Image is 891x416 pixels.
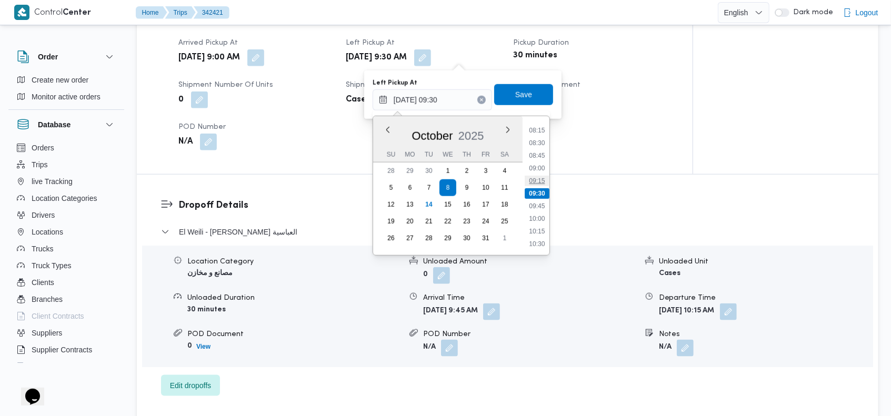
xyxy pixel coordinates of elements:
[383,213,399,230] div: day-19
[477,213,494,230] div: day-24
[458,147,475,162] div: Th
[383,196,399,213] div: day-12
[178,198,855,212] h3: Dropoff Details
[423,329,637,340] div: POD Number
[477,230,494,247] div: day-31
[13,274,120,291] button: Clients
[439,196,456,213] div: day-15
[13,257,120,274] button: Truck Types
[496,230,513,247] div: day-1
[525,188,549,199] li: 09:30
[32,209,55,221] span: Drivers
[477,147,494,162] div: Fr
[13,358,120,375] button: Devices
[856,6,878,19] span: Logout
[423,256,637,267] div: Unloaded Amount
[659,270,681,277] b: Cases
[383,147,399,162] div: Su
[515,88,532,101] span: Save
[13,139,120,156] button: Orders
[525,150,549,161] li: 08:45
[178,136,193,148] b: N/A
[192,340,215,353] button: View
[346,52,407,64] b: [DATE] 9:30 AM
[402,179,418,196] div: day-6
[659,329,873,340] div: Notes
[789,8,834,17] span: Dark mode
[32,242,53,255] span: Trucks
[384,126,392,134] button: Previous Month
[13,207,120,224] button: Drivers
[346,94,371,106] b: Cases
[136,6,167,19] button: Home
[161,226,855,238] button: El Weili - [PERSON_NAME] العباسية
[525,214,549,224] li: 10:00
[659,256,873,267] div: Unloaded Unit
[496,196,513,213] div: day-18
[178,94,184,106] b: 0
[32,74,88,86] span: Create new order
[477,163,494,179] div: day-3
[32,90,101,103] span: Monitor active orders
[13,224,120,240] button: Locations
[13,240,120,257] button: Trucks
[421,147,437,162] div: Tu
[373,79,417,87] label: Left Pickup At
[14,5,29,20] img: X8yXhbKr1z7QwAAAABJRU5ErkJggg==
[383,163,399,179] div: day-28
[32,192,97,205] span: Location Categories
[423,271,428,278] b: 0
[32,360,58,373] span: Devices
[458,163,475,179] div: day-2
[187,306,226,313] b: 30 minutes
[32,310,84,322] span: Client Contracts
[458,230,475,247] div: day-30
[525,201,549,211] li: 09:45
[170,379,211,392] span: Edit dropoffs
[839,2,883,23] button: Logout
[402,213,418,230] div: day-20
[458,196,475,213] div: day-16
[142,246,873,367] div: El Weili - [PERSON_NAME] العباسية
[161,375,220,396] button: Edit dropoffs
[178,82,273,88] span: Shipment Number of Units
[11,374,44,405] iframe: chat widget
[514,39,569,46] span: Pickup Duration
[402,147,418,162] div: Mo
[383,179,399,196] div: day-5
[13,341,120,358] button: Supplier Contracts
[402,230,418,247] div: day-27
[382,163,514,247] div: month-2025-10
[496,213,513,230] div: day-25
[494,84,553,105] button: Save
[38,50,58,63] h3: Order
[458,213,475,230] div: day-23
[179,226,297,238] span: El Weili - [PERSON_NAME] العباسية
[13,72,120,88] button: Create new order
[411,129,453,143] div: Button. Open the month selector. October is currently selected.
[525,138,549,148] li: 08:30
[412,129,453,143] span: October
[32,259,71,272] span: Truck Types
[659,344,672,351] b: N/A
[439,230,456,247] div: day-29
[439,147,456,162] div: We
[458,129,485,143] div: Button. Open the year selector. 2025 is currently selected.
[178,52,240,64] b: [DATE] 9:00 AM
[421,213,437,230] div: day-21
[38,118,71,131] h3: Database
[659,308,715,314] b: [DATE] 10:15 AM
[402,196,418,213] div: day-13
[187,270,233,277] b: مصانع و مخازن
[421,163,437,179] div: day-30
[187,342,192,349] b: 0
[346,39,395,46] span: Left Pickup At
[496,179,513,196] div: day-11
[439,179,456,196] div: day-8
[477,196,494,213] div: day-17
[32,226,63,238] span: Locations
[421,179,437,196] div: day-7
[32,343,92,356] span: Supplier Contracts
[187,256,401,267] div: Location Category
[525,125,549,136] li: 08:15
